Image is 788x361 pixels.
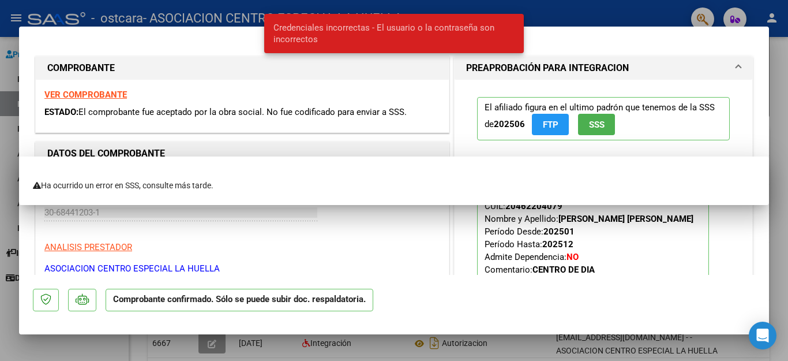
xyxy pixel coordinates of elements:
strong: [PERSON_NAME] [PERSON_NAME] [558,214,693,224]
a: VER COMPROBANTE [44,90,127,100]
strong: CENTRO DE DIA [532,265,595,275]
strong: NO [566,252,579,262]
span: Credenciales incorrectas - El usuario o la contraseña son incorrectos [273,22,515,45]
div: PREAPROBACIÓN PARA INTEGRACION [455,80,752,308]
span: FTP [543,120,558,130]
strong: COMPROBANTE [47,62,115,73]
button: FTP [532,114,569,135]
h1: PREAPROBACIÓN PARA INTEGRACION [466,61,629,75]
mat-expansion-panel-header: PREAPROBACIÓN PARA INTEGRACION [455,57,752,80]
strong: DATOS DEL COMPROBANTE [47,148,165,159]
span: ANALISIS PRESTADOR [44,242,132,252]
span: ESTADO: [44,107,78,117]
p: ASOCIACION CENTRO ESPECIAL LA HUELLA [44,262,440,276]
span: CUIL: Nombre y Apellido: Período Desde: Período Hasta: Admite Dependencia: [485,201,693,275]
div: Open Intercom Messenger [749,322,776,349]
p: Comprobante confirmado. Sólo se puede subir doc. respaldatoria. [106,289,373,311]
div: Ha ocurrido un error en SSS, consulte más tarde. [33,180,755,191]
strong: 202512 [542,239,573,250]
strong: 202506 [494,119,525,129]
strong: 202501 [543,226,575,237]
p: Legajo preaprobado para Período de Prestación: [477,158,709,281]
span: SSS [589,120,605,130]
button: SSS [578,114,615,135]
div: 20462204079 [505,200,562,213]
p: El afiliado figura en el ultimo padrón que tenemos de la SSS de [477,97,730,140]
span: El comprobante fue aceptado por la obra social. No fue codificado para enviar a SSS. [78,107,407,117]
span: Comentario: [485,265,595,275]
